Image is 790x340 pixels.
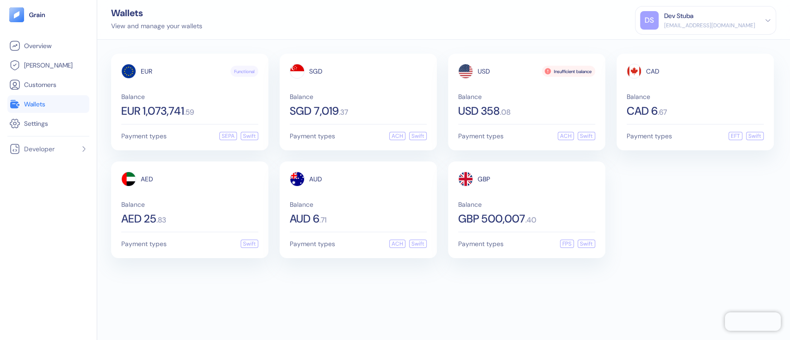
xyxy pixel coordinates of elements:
[111,8,202,18] div: Wallets
[9,40,87,51] a: Overview
[542,66,595,77] div: Insufficient balance
[478,176,490,182] span: GBP
[9,60,87,71] a: [PERSON_NAME]
[24,41,51,50] span: Overview
[309,68,323,74] span: SGD
[9,99,87,110] a: Wallets
[141,176,153,182] span: AED
[389,132,405,140] div: ACH
[290,201,427,208] span: Balance
[458,93,595,100] span: Balance
[121,213,156,224] span: AED 25
[664,21,755,30] div: [EMAIL_ADDRESS][DOMAIN_NAME]
[141,68,152,74] span: EUR
[111,21,202,31] div: View and manage your wallets
[24,80,56,89] span: Customers
[746,132,764,140] div: Swift
[121,201,258,208] span: Balance
[578,240,595,248] div: Swift
[219,132,237,140] div: SEPA
[319,216,327,224] span: . 71
[627,133,672,139] span: Payment types
[290,133,335,139] span: Payment types
[409,132,427,140] div: Swift
[500,109,510,116] span: . 08
[646,68,659,74] span: CAD
[24,99,45,109] span: Wallets
[658,109,667,116] span: . 67
[24,119,48,128] span: Settings
[627,105,658,117] span: CAD 6
[478,68,490,74] span: USD
[241,132,258,140] div: Swift
[184,109,194,116] span: . 59
[290,213,319,224] span: AUD 6
[728,132,742,140] div: EFT
[156,216,166,224] span: . 83
[121,241,167,247] span: Payment types
[458,133,504,139] span: Payment types
[525,216,536,224] span: . 40
[560,240,574,248] div: FPS
[458,241,504,247] span: Payment types
[290,93,427,100] span: Balance
[121,133,167,139] span: Payment types
[409,240,427,248] div: Swift
[234,68,255,75] span: Functional
[9,79,87,90] a: Customers
[24,144,55,154] span: Developer
[121,93,258,100] span: Balance
[627,93,764,100] span: Balance
[29,12,46,18] img: logo
[290,105,339,117] span: SGD 7,019
[664,11,693,21] div: Dev Stuba
[309,176,322,182] span: AUD
[121,105,184,117] span: EUR 1,073,741
[578,132,595,140] div: Swift
[24,61,73,70] span: [PERSON_NAME]
[9,7,24,22] img: logo-tablet-V2.svg
[458,213,525,224] span: GBP 500,007
[558,132,574,140] div: ACH
[9,118,87,129] a: Settings
[241,240,258,248] div: Swift
[640,11,659,30] div: DS
[339,109,348,116] span: . 37
[458,105,500,117] span: USD 358
[290,241,335,247] span: Payment types
[458,201,595,208] span: Balance
[725,312,781,331] iframe: Chatra live chat
[389,240,405,248] div: ACH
